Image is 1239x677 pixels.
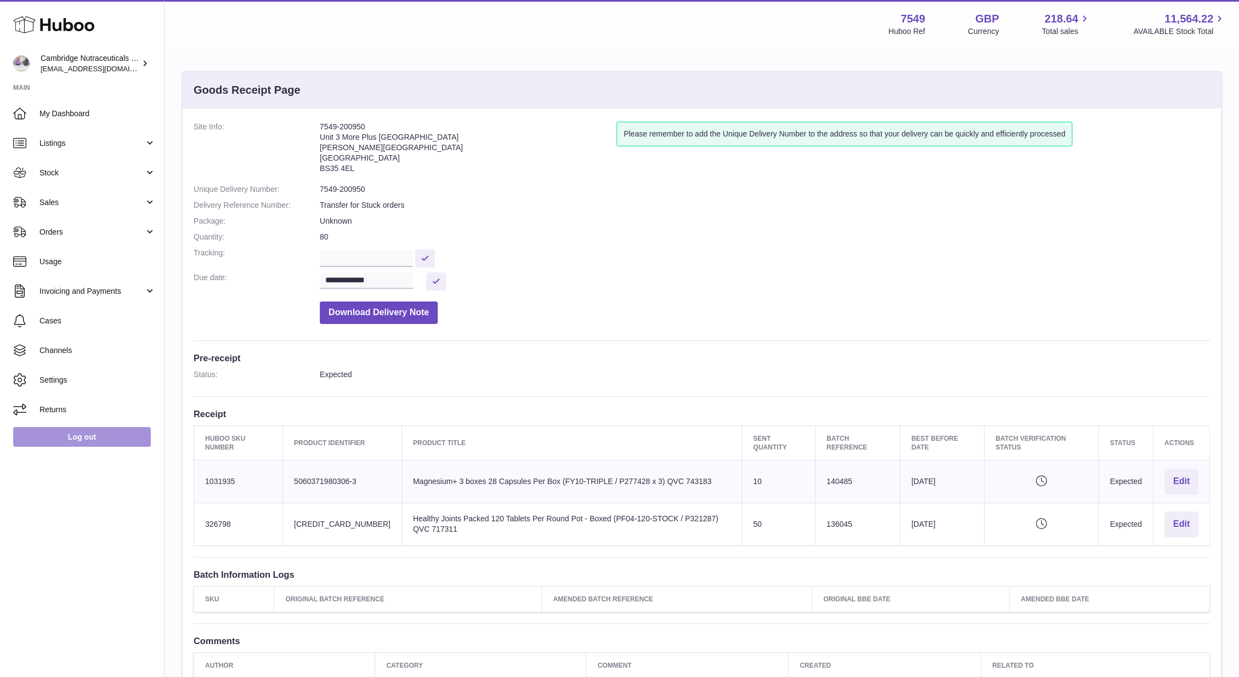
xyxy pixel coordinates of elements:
[39,168,144,178] span: Stock
[194,635,1210,647] h3: Comments
[283,425,402,460] th: Product Identifier
[1153,425,1209,460] th: Actions
[975,12,999,26] strong: GBP
[815,460,900,503] td: 140485
[320,200,1210,211] dd: Transfer for Stuck orders
[1042,26,1090,37] span: Total sales
[1099,503,1153,545] td: Expected
[401,460,742,503] td: Magnesium+ 3 boxes 28 Capsules Per Box (FY10-TRIPLE / P277428 x 3) QVC 743183
[900,425,985,460] th: Best Before Date
[39,345,156,356] span: Channels
[39,316,156,326] span: Cases
[194,352,1210,364] h3: Pre-receipt
[900,460,985,503] td: [DATE]
[900,503,985,545] td: [DATE]
[1133,12,1226,37] a: 11,564.22 AVAILABLE Stock Total
[1042,12,1090,37] a: 218.64 Total sales
[194,184,320,195] dt: Unique Delivery Number:
[39,138,144,149] span: Listings
[320,301,438,324] button: Download Delivery Note
[320,184,1210,195] dd: 7549-200950
[1044,12,1078,26] span: 218.64
[742,425,816,460] th: Sent Quantity
[194,232,320,242] dt: Quantity:
[1099,460,1153,503] td: Expected
[13,55,30,72] img: qvc@camnutra.com
[742,460,816,503] td: 10
[1099,425,1153,460] th: Status
[1164,12,1213,26] span: 11,564.22
[742,503,816,545] td: 50
[194,216,320,226] dt: Package:
[194,408,1210,420] h3: Receipt
[985,425,1099,460] th: Batch Verification Status
[889,26,925,37] div: Huboo Ref
[41,64,161,73] span: [EMAIL_ADDRESS][DOMAIN_NAME]
[812,586,1010,612] th: Original BBE Date
[39,375,156,385] span: Settings
[194,586,274,612] th: SKU
[39,286,144,297] span: Invoicing and Payments
[39,227,144,237] span: Orders
[401,425,742,460] th: Product title
[194,248,320,267] dt: Tracking:
[542,586,812,612] th: Amended Batch Reference
[194,200,320,211] dt: Delivery Reference Number:
[815,425,900,460] th: Batch Reference
[320,122,616,179] address: 7549-200950 Unit 3 More Plus [GEOGRAPHIC_DATA] [PERSON_NAME][GEOGRAPHIC_DATA] [GEOGRAPHIC_DATA] B...
[283,460,402,503] td: 5060371980306-3
[283,503,402,545] td: [CREDIT_CARD_NUMBER]
[13,427,151,447] a: Log out
[401,503,742,545] td: Healthy Joints Packed 120 Tablets Per Round Pot - Boxed (PF04-120-STOCK / P321287) QVC 717311
[194,568,1210,581] h3: Batch Information Logs
[194,460,283,503] td: 1031935
[815,503,900,545] td: 136045
[194,503,283,545] td: 326798
[194,272,320,291] dt: Due date:
[194,425,283,460] th: Huboo SKU Number
[274,586,542,612] th: Original Batch Reference
[39,405,156,415] span: Returns
[41,53,139,74] div: Cambridge Nutraceuticals Ltd
[320,369,1210,380] dd: Expected
[39,109,156,119] span: My Dashboard
[320,216,1210,226] dd: Unknown
[968,26,999,37] div: Currency
[1164,469,1198,494] button: Edit
[39,197,144,208] span: Sales
[1010,586,1210,612] th: Amended BBE Date
[616,122,1072,146] div: Please remember to add the Unique Delivery Number to the address so that your delivery can be qui...
[320,232,1210,242] dd: 80
[901,12,925,26] strong: 7549
[1133,26,1226,37] span: AVAILABLE Stock Total
[1164,511,1198,537] button: Edit
[194,83,301,98] h3: Goods Receipt Page
[194,122,320,179] dt: Site Info:
[39,257,156,267] span: Usage
[194,369,320,380] dt: Status:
